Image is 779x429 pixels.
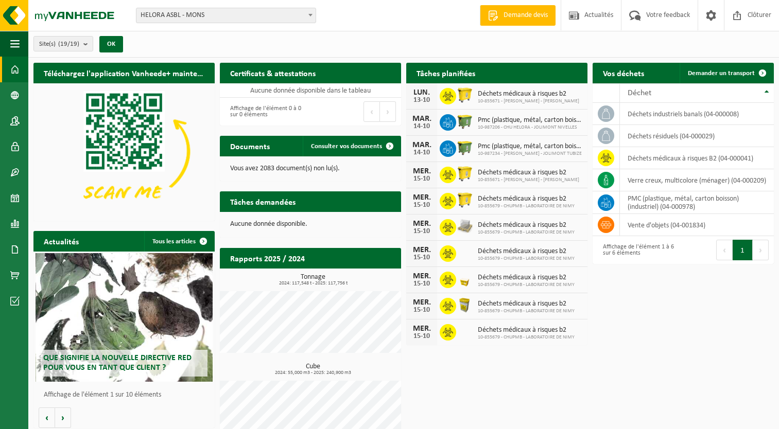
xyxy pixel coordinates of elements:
div: 15-10 [411,280,432,288]
div: Affichage de l'élément 0 à 0 sur 0 éléments [225,100,305,123]
a: Demande devis [480,5,556,26]
img: WB-0770-HPE-YW-14 [456,165,474,183]
div: Affichage de l'élément 1 à 6 sur 6 éléments [598,239,678,261]
span: Déchet [628,89,651,97]
div: MER. [411,167,432,175]
span: Pmc (plastique, métal, carton boisson) (industriel) [478,142,582,151]
a: Que signifie la nouvelle directive RED pour vous en tant que client ? [36,253,213,382]
div: MAR. [411,141,432,149]
td: verre creux, multicolore (ménager) (04-000209) [620,169,774,191]
h2: Téléchargez l'application Vanheede+ maintenant! [33,63,215,83]
span: Déchets médicaux à risques b2 [478,90,579,98]
span: 10-855679 - CHUPMB - LABORATOIRE DE NIMY [478,229,575,236]
button: Previous [716,240,733,260]
div: 14-10 [411,123,432,130]
iframe: chat widget [5,406,172,429]
img: LP-SB-00045-CRB-21 [456,296,474,314]
span: 10-855679 - CHUPMB - LABORATOIRE DE NIMY [478,203,575,209]
div: MAR. [411,115,432,123]
img: WB-0770-HPE-YW-14 [456,191,474,209]
span: Déchets médicaux à risques b2 [478,326,575,334]
div: 15-10 [411,307,432,314]
div: 14-10 [411,149,432,156]
span: Demande devis [501,10,550,21]
span: 10-855671 - [PERSON_NAME] - [PERSON_NAME] [478,98,579,104]
button: Site(s)(19/19) [33,36,93,51]
p: Affichage de l'élément 1 sur 10 éléments [44,391,210,399]
img: WB-1100-HPE-GN-50 [456,113,474,130]
h3: Tonnage [225,274,401,286]
img: WB-1100-HPE-GN-50 [456,139,474,156]
img: LP-SB-00030-HPE-C6 [456,270,474,288]
button: Previous [363,101,380,122]
a: Consulter vos documents [303,136,400,156]
span: Déchets médicaux à risques b2 [478,274,575,282]
h2: Actualités [33,231,89,251]
button: Next [753,240,769,260]
span: 10-855679 - CHUPMB - LABORATOIRE DE NIMY [478,282,575,288]
p: Vous avez 2083 document(s) non lu(s). [230,165,391,172]
p: Aucune donnée disponible. [230,221,391,228]
span: 10-855671 - [PERSON_NAME] - [PERSON_NAME] [478,177,579,183]
td: PMC (plastique, métal, carton boisson) (industriel) (04-000978) [620,191,774,214]
span: Que signifie la nouvelle directive RED pour vous en tant que client ? [43,354,192,372]
h2: Documents [220,136,280,156]
span: Déchets médicaux à risques b2 [478,169,579,177]
span: 10-855679 - CHUPMB - LABORATOIRE DE NIMY [478,334,575,341]
h2: Certificats & attestations [220,63,326,83]
div: MER. [411,298,432,307]
div: MER. [411,246,432,254]
span: Déchets médicaux à risques b2 [478,221,575,229]
span: Déchets médicaux à risques b2 [478,300,575,308]
span: Pmc (plastique, métal, carton boisson) (industriel) [478,116,582,124]
div: MER. [411,193,432,202]
div: MER. [411,325,432,333]
div: 15-10 [411,175,432,183]
span: Consulter vos documents [311,143,382,150]
span: Site(s) [39,37,79,52]
div: MER. [411,220,432,228]
span: 10-855679 - CHUPMB - LABORATOIRE DE NIMY [478,256,575,262]
span: Déchets médicaux à risques b2 [478,195,575,203]
span: Demander un transport [688,70,755,77]
span: 10-987206 - CHU HELORA - JOLIMONT NIVELLES [478,124,582,131]
a: Consulter les rapports [311,268,400,289]
td: vente d'objets (04-001834) [620,214,774,236]
td: déchets médicaux à risques B2 (04-000041) [620,147,774,169]
button: Next [380,101,396,122]
div: 15-10 [411,228,432,235]
span: 10-855679 - CHUPMB - LABORATOIRE DE NIMY [478,308,575,314]
a: Demander un transport [680,63,773,83]
a: Tous les articles [144,231,214,252]
div: 15-10 [411,254,432,261]
span: HELORA ASBL - MONS [136,8,316,23]
div: LUN. [411,88,432,97]
button: 1 [733,240,753,260]
span: 10-987234 - [PERSON_NAME] - JOLIMONT TUBIZE [478,151,582,157]
h2: Rapports 2025 / 2024 [220,248,315,268]
h2: Tâches demandées [220,191,306,211]
h3: Cube [225,363,401,376]
td: déchets industriels banals (04-000008) [620,103,774,125]
div: 15-10 [411,202,432,209]
img: WB-0770-HPE-YW-14 [456,86,474,104]
button: OK [99,36,123,52]
img: Download de VHEPlus App [33,83,215,219]
h2: Tâches planifiées [406,63,486,83]
td: Aucune donnée disponible dans le tableau [220,83,401,98]
img: LP-PA-00000-WDN-11 [456,218,474,235]
h2: Vos déchets [593,63,654,83]
span: 2024: 55,000 m3 - 2025: 240,900 m3 [225,370,401,376]
span: 2024: 117,548 t - 2025: 117,756 t [225,281,401,286]
div: MER. [411,272,432,280]
div: 15-10 [411,333,432,340]
span: Déchets médicaux à risques b2 [478,247,575,256]
count: (19/19) [58,41,79,47]
div: 13-10 [411,97,432,104]
td: déchets résiduels (04-000029) [620,125,774,147]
